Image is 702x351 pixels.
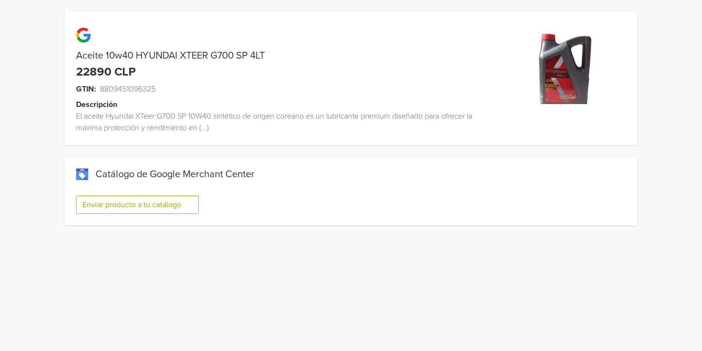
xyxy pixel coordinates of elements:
button: Enviar producto a tu catálogo [76,196,199,214]
span: 8809451096325 [100,83,156,95]
div: Aceite 10w40 HYUNDAI XTEER G700 SP 4LT [64,50,494,61]
div: Catálogo de Google Merchant Center [76,168,626,180]
div: El aceite Hyundai XTeer G700 SP 10W40 sintético de origen coreano es un lubricante premium diseña... [64,110,494,134]
span: GTIN: [76,83,96,95]
div: Descripción [76,99,506,110]
img: product_image [529,31,603,104]
div: 22890 CLP [76,65,136,79]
